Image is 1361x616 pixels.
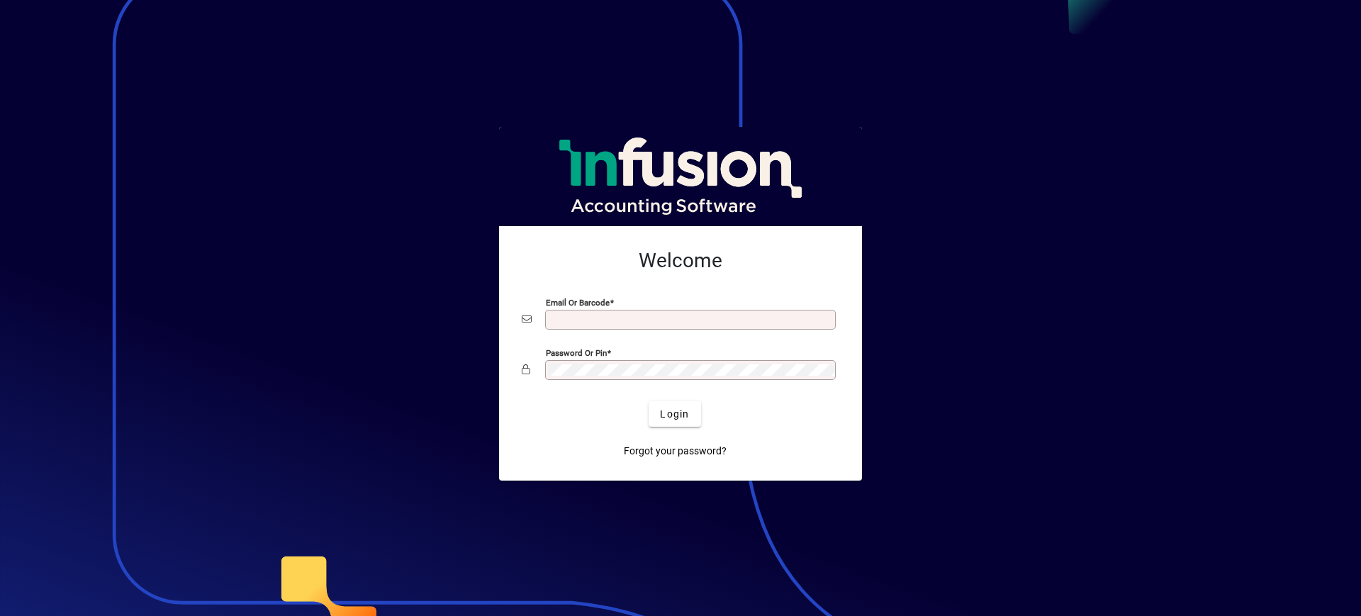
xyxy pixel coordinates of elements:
mat-label: Password or Pin [546,348,607,358]
span: Login [660,407,689,422]
mat-label: Email or Barcode [546,298,610,308]
h2: Welcome [522,249,839,273]
button: Login [649,401,700,427]
a: Forgot your password? [618,438,732,464]
span: Forgot your password? [624,444,727,459]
